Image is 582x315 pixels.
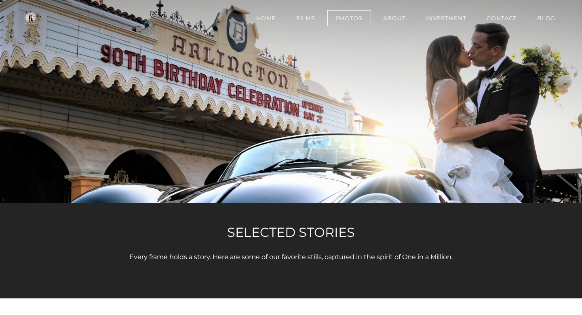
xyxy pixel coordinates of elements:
a: Contact [478,10,525,26]
font: Every frame holds a story. Here are some of our favorite stills, captured in the spirit of One in... [129,253,453,261]
a: About [375,10,414,26]
a: Photos [327,10,371,26]
font: SELECTED STORIES [227,224,355,240]
a: Films [288,10,324,26]
a: BLOG [529,10,564,26]
img: One in a Million Films | Los Angeles Wedding Videographer [16,10,45,26]
a: Investment [418,10,474,26]
a: Home [248,10,284,26]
